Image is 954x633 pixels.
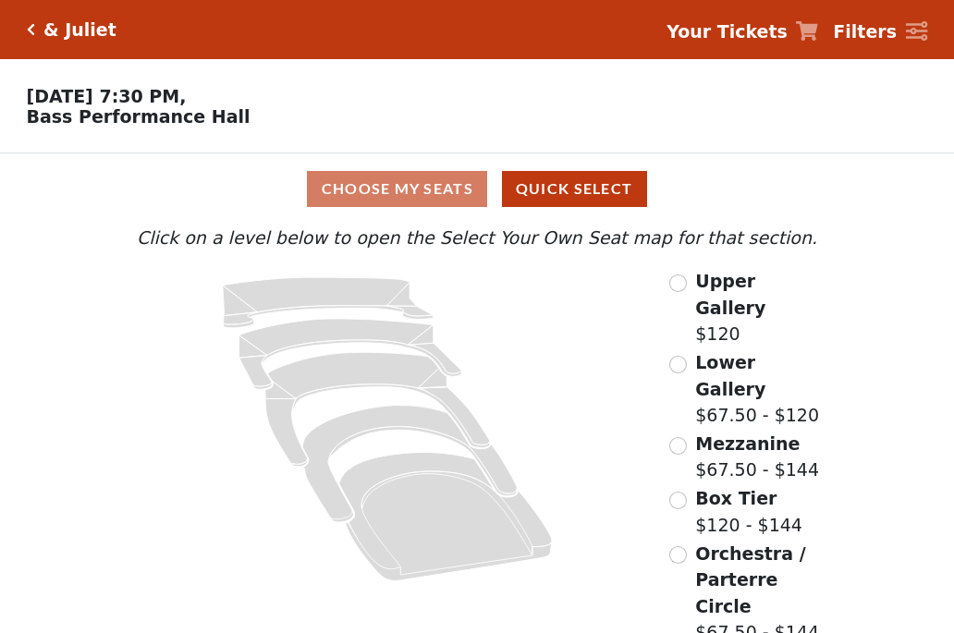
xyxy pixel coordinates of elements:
[502,171,647,207] button: Quick Select
[223,277,434,328] path: Upper Gallery - Seats Available: 163
[833,18,927,45] a: Filters
[695,485,802,538] label: $120 - $144
[695,433,800,454] span: Mezzanine
[339,453,553,581] path: Orchestra / Parterre Circle - Seats Available: 39
[667,21,788,42] strong: Your Tickets
[43,19,116,41] h5: & Juliet
[833,21,897,42] strong: Filters
[695,268,822,347] label: $120
[27,23,35,36] a: Click here to go back to filters
[695,543,805,616] span: Orchestra / Parterre Circle
[239,319,462,389] path: Lower Gallery - Seats Available: 131
[695,352,765,399] span: Lower Gallery
[695,349,822,429] label: $67.50 - $120
[132,225,822,251] p: Click on a level below to open the Select Your Own Seat map for that section.
[695,431,819,483] label: $67.50 - $144
[695,488,777,508] span: Box Tier
[667,18,818,45] a: Your Tickets
[695,271,765,318] span: Upper Gallery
